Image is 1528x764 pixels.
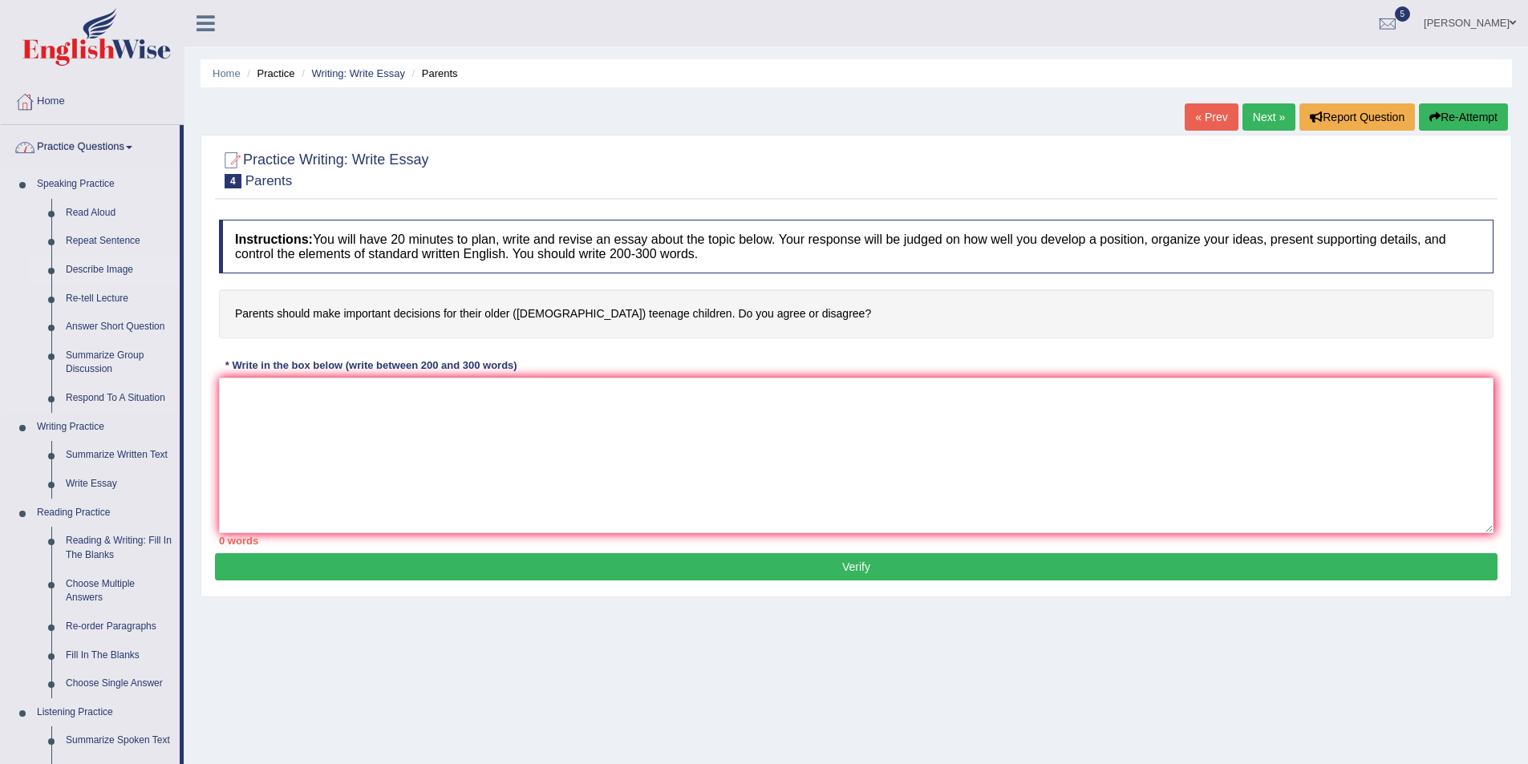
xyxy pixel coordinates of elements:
[219,358,523,374] div: * Write in the box below (write between 200 and 300 words)
[1,125,180,165] a: Practice Questions
[213,67,241,79] a: Home
[59,199,180,228] a: Read Aloud
[59,227,180,256] a: Repeat Sentence
[30,698,180,727] a: Listening Practice
[30,413,180,442] a: Writing Practice
[225,174,241,188] span: 4
[1242,103,1295,131] a: Next »
[408,66,458,81] li: Parents
[219,533,1494,548] div: 0 words
[30,499,180,528] a: Reading Practice
[1299,103,1415,131] button: Report Question
[245,173,293,188] small: Parents
[1395,6,1411,22] span: 5
[243,66,294,81] li: Practice
[219,220,1494,273] h4: You will have 20 minutes to plan, write and revise an essay about the topic below. Your response ...
[59,612,180,641] a: Re-order Paragraphs
[215,553,1498,580] button: Verify
[219,289,1494,338] h4: Parents should make important decisions for their older ([DEMOGRAPHIC_DATA]) teenage children. Do...
[59,641,180,670] a: Fill In The Blanks
[59,313,180,342] a: Answer Short Question
[59,342,180,384] a: Summarize Group Discussion
[59,570,180,612] a: Choose Multiple Answers
[59,527,180,569] a: Reading & Writing: Fill In The Blanks
[59,726,180,755] a: Summarize Spoken Text
[59,669,180,698] a: Choose Single Answer
[1,79,184,119] a: Home
[59,441,180,470] a: Summarize Written Text
[59,285,180,313] a: Re-tell Lecture
[59,384,180,413] a: Respond To A Situation
[311,67,405,79] a: Writing: Write Essay
[219,148,428,188] h2: Practice Writing: Write Essay
[59,256,180,285] a: Describe Image
[30,170,180,199] a: Speaking Practice
[235,232,313,246] b: Instructions:
[1185,103,1238,131] a: « Prev
[59,470,180,499] a: Write Essay
[1419,103,1508,131] button: Re-Attempt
